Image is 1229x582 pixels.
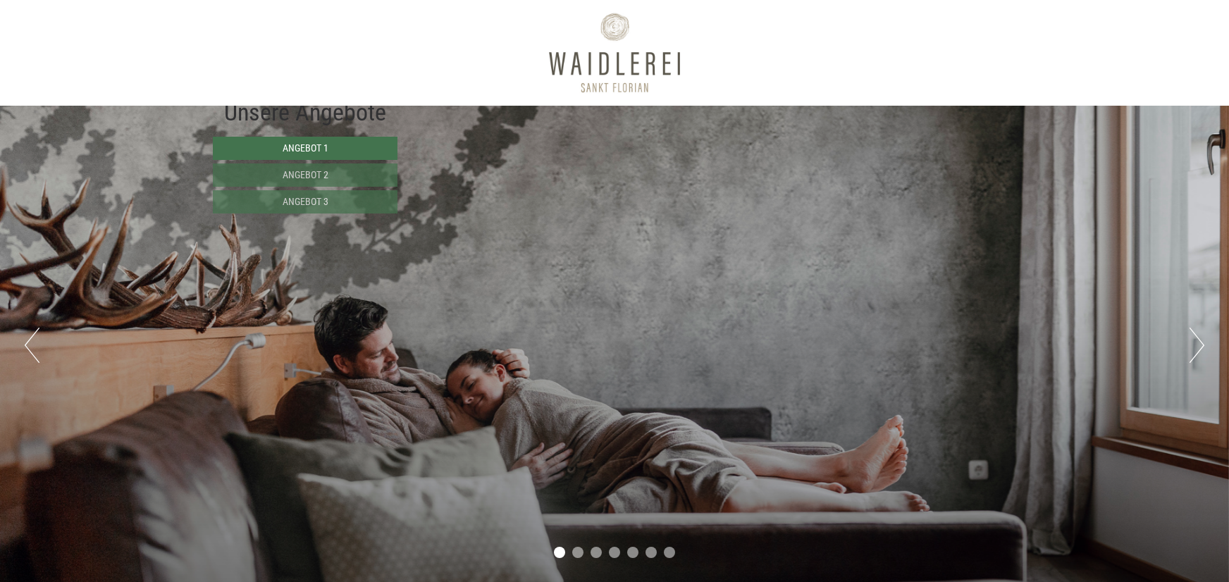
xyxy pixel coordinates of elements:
span: Angebot 3 [283,196,328,207]
button: Next [1190,328,1204,363]
span: Angebot 2 [283,169,328,180]
div: Unsere Angebote [213,95,397,130]
button: Previous [25,328,39,363]
span: Angebot 1 [283,142,328,154]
